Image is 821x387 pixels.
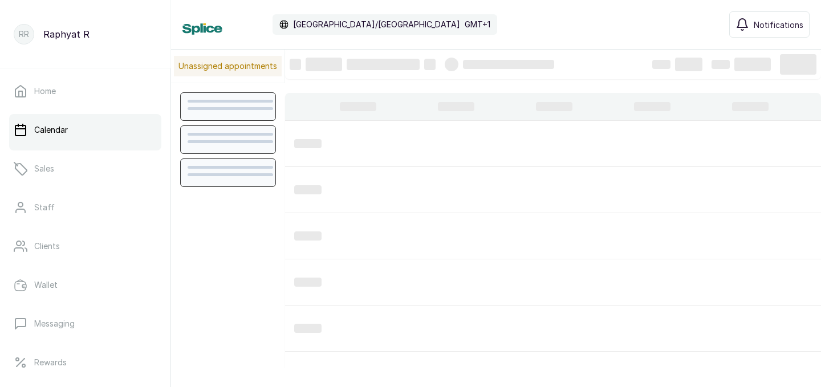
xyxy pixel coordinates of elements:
[9,75,161,107] a: Home
[19,28,29,40] p: RR
[754,19,803,31] span: Notifications
[9,192,161,223] a: Staff
[174,56,282,76] p: Unassigned appointments
[34,241,60,252] p: Clients
[34,357,67,368] p: Rewards
[9,347,161,378] a: Rewards
[9,308,161,340] a: Messaging
[9,230,161,262] a: Clients
[293,19,460,30] p: [GEOGRAPHIC_DATA]/[GEOGRAPHIC_DATA]
[9,153,161,185] a: Sales
[465,19,490,30] p: GMT+1
[9,114,161,146] a: Calendar
[34,85,56,97] p: Home
[34,163,54,174] p: Sales
[34,279,58,291] p: Wallet
[34,202,55,213] p: Staff
[43,27,90,41] p: Raphyat R
[34,124,68,136] p: Calendar
[729,11,810,38] button: Notifications
[9,269,161,301] a: Wallet
[34,318,75,329] p: Messaging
